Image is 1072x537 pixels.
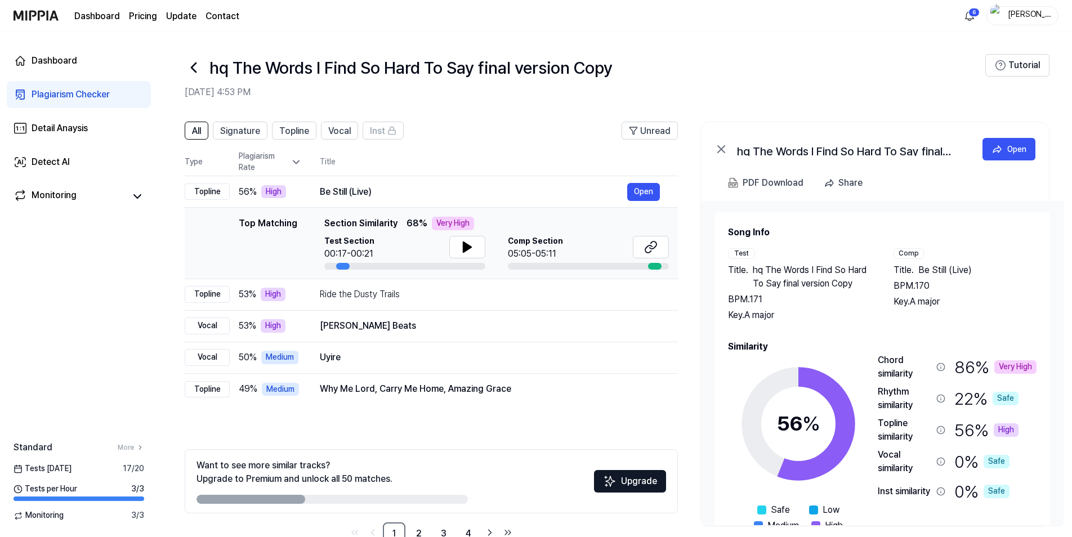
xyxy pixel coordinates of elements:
img: profile [990,5,1004,27]
h2: [DATE] 4:53 PM [185,86,985,99]
div: Medium [262,383,299,396]
div: Dashboard [32,54,77,68]
a: Detail Anaysis [7,115,151,142]
button: Open [627,183,660,201]
div: Monitoring [32,189,77,204]
h2: Similarity [728,340,1037,353]
div: Plagiarism Checker [32,88,110,101]
div: Safe [984,455,1010,468]
div: Topline [185,286,230,303]
span: Title . [894,263,914,277]
span: 17 / 20 [123,463,144,475]
button: Open [982,138,1035,160]
div: 00:17-00:21 [324,247,374,261]
button: Share [819,172,872,194]
div: High [994,423,1019,437]
div: Why Me Lord, Carry Me Home, Amazing Grace [320,382,660,396]
a: Dashboard [74,10,120,23]
a: Dashboard [7,47,151,74]
div: 05:05-05:11 [508,247,563,261]
div: Topline similarity [878,417,932,444]
div: 86 % [954,353,1037,381]
div: Be Still (Live) [320,185,627,199]
div: Test [728,248,755,259]
button: Vocal [321,122,358,140]
span: 53 % [239,319,256,333]
h1: hq The Words I Find So Hard To Say final version Copy [209,56,613,79]
button: Upgrade [594,470,666,493]
span: Title . [728,263,748,290]
div: BPM. 170 [894,279,1037,293]
span: Tests [DATE] [14,463,72,475]
th: Type [185,149,230,176]
img: Sparkles [603,475,617,488]
div: BPM. 171 [728,293,871,306]
div: Safe [993,392,1019,405]
span: Test Section [324,236,374,247]
button: Signature [213,122,267,140]
div: Comp [894,248,924,259]
span: Low [823,503,839,517]
div: [PERSON_NAME] [1007,9,1051,21]
button: Unread [622,122,678,140]
button: Tutorial [985,54,1049,77]
button: PDF Download [726,172,806,194]
a: Update [166,10,196,23]
div: 0 % [954,448,1010,475]
img: PDF Download [728,178,738,188]
div: Vocal [185,317,230,334]
span: High [825,519,843,532]
div: Detail Anaysis [32,122,88,135]
div: PDF Download [743,176,803,190]
span: Vocal [328,124,351,138]
div: Chord similarity [878,353,932,381]
div: Medium [261,351,298,364]
div: Uyire [320,351,660,364]
div: Safe [984,485,1010,498]
div: Open [1007,143,1026,155]
div: [PERSON_NAME] Beats [320,319,660,333]
div: Share [838,176,863,190]
div: High [261,185,286,199]
div: Ride the Dusty Trails [320,288,660,301]
div: 56 [777,409,820,439]
span: Signature [220,124,260,138]
div: Vocal similarity [878,448,932,475]
span: Inst [370,124,385,138]
span: Topline [279,124,309,138]
div: Want to see more similar tracks? Upgrade to Premium and unlock all 50 matches. [196,459,392,486]
a: SparklesUpgrade [594,480,666,490]
span: 68 % [407,217,427,230]
div: 22 % [954,385,1019,412]
span: hq The Words I Find So Hard To Say final version Copy [753,263,871,290]
div: High [261,288,285,301]
button: Inst [363,122,404,140]
div: Plagiarism Rate [239,151,302,173]
span: % [802,411,820,436]
div: Topline [185,184,230,200]
div: Vocal [185,349,230,366]
button: Pricing [129,10,157,23]
button: 알림6 [961,7,979,25]
div: High [261,319,285,333]
span: Medium [767,519,799,532]
span: 3 / 3 [131,510,144,521]
span: All [192,124,201,138]
span: Safe [771,503,790,517]
div: Very High [432,217,474,230]
span: 3 / 3 [131,484,144,495]
span: Standard [14,441,52,454]
div: Topline [185,381,230,398]
span: 49 % [239,382,257,396]
a: Song InfoTestTitle.hq The Words I Find So Hard To Say final version CopyBPM.171Key.A majorCompTit... [701,201,1064,525]
div: Top Matching [239,217,297,270]
span: 50 % [239,351,257,364]
span: Tests per Hour [14,484,77,495]
span: Comp Section [508,236,563,247]
a: Monitoring [14,189,126,204]
a: More [118,443,144,453]
button: Topline [272,122,316,140]
div: 0 % [954,480,1010,503]
div: 6 [968,8,980,17]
